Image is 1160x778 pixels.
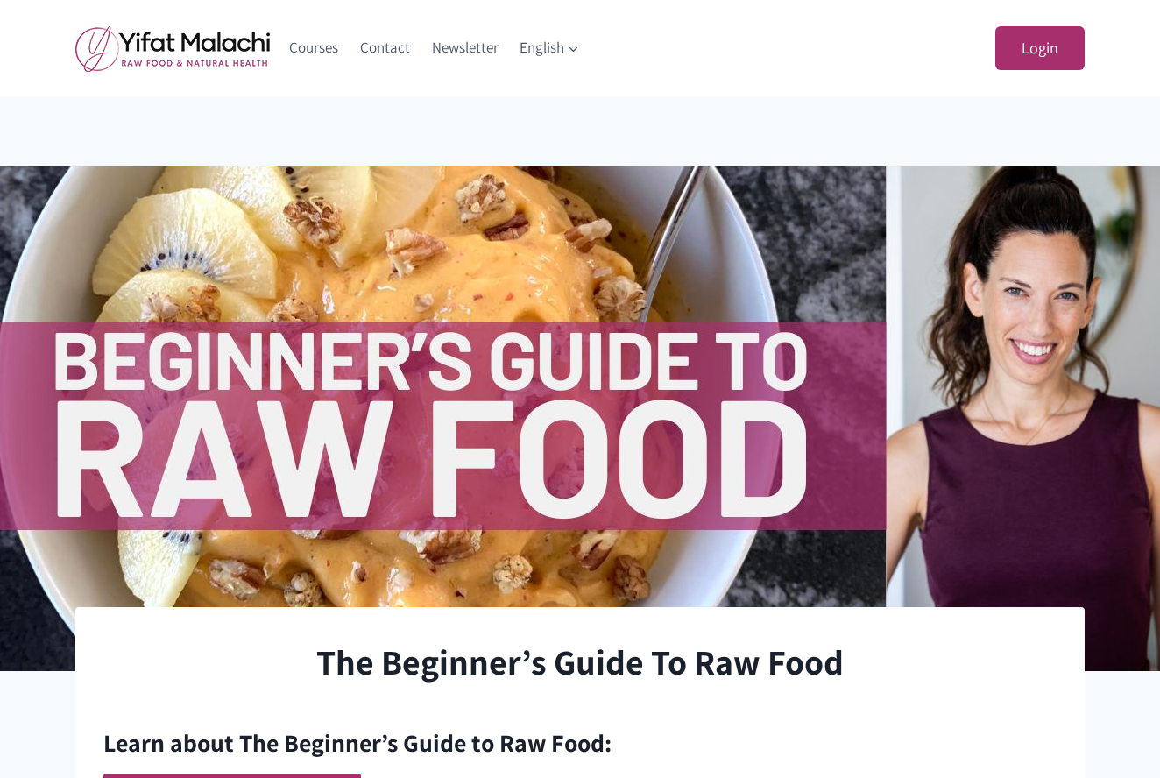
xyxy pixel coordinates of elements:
[279,27,591,69] nav: Primary
[421,27,509,69] a: Newsletter
[279,27,350,69] a: Courses
[520,36,579,60] span: English
[75,25,270,72] img: yifat_logo41_en.png
[350,27,421,69] a: Contact
[103,635,1057,688] h1: The Beginner’s Guide To Raw Food
[103,725,1057,761] h2: Learn about The Beginner’s Guide to Raw Food:
[509,27,591,69] a: English
[995,26,1085,71] a: Login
